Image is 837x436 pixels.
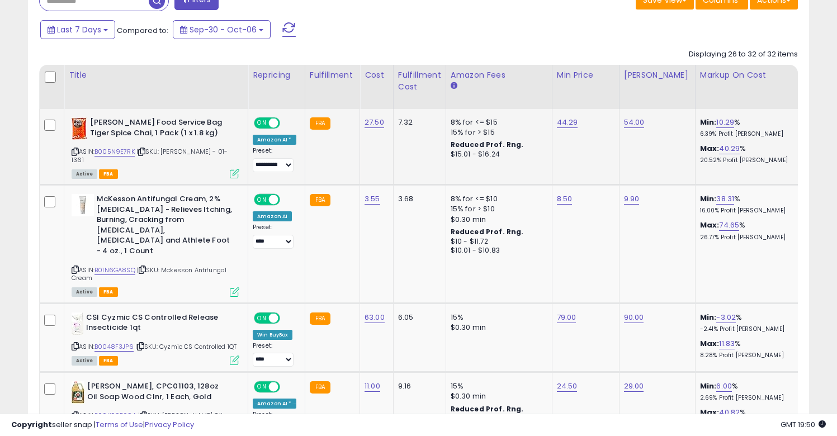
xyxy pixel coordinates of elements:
div: Amazon AI [253,211,292,221]
a: -3.02 [716,312,736,323]
a: 74.65 [719,220,739,231]
b: Min: [700,193,717,204]
a: 79.00 [557,312,576,323]
th: The percentage added to the cost of goods (COGS) that forms the calculator for Min & Max prices. [695,65,801,109]
span: | SKU: [PERSON_NAME] - 01-1361 [72,147,228,164]
a: 6.00 [716,381,732,392]
a: 54.00 [624,117,645,128]
a: Terms of Use [96,419,143,430]
img: 51CGdHZjnXL._SL40_.jpg [72,117,87,140]
div: [PERSON_NAME] [624,69,691,81]
span: ON [255,195,269,205]
div: 9.16 [398,381,437,391]
div: ASIN: [72,194,239,295]
span: FBA [99,287,118,297]
div: Preset: [253,342,296,367]
div: % [700,194,793,215]
div: Amazon AI * [253,135,296,145]
a: 27.50 [365,117,384,128]
small: FBA [310,381,330,394]
small: FBA [310,117,330,130]
div: % [700,381,793,402]
a: B0048F3JP6 [94,342,134,352]
a: 3.55 [365,193,380,205]
div: $0.30 min [451,323,543,333]
div: Preset: [253,224,296,249]
div: 7.32 [398,117,437,127]
span: OFF [278,382,296,392]
div: % [700,144,793,164]
a: 38.31 [716,193,734,205]
span: Sep-30 - Oct-06 [190,24,257,35]
a: B01N6GA8SQ [94,266,135,275]
p: 6.39% Profit [PERSON_NAME] [700,130,793,138]
p: -2.41% Profit [PERSON_NAME] [700,325,793,333]
div: $0.30 min [451,215,543,225]
b: McKesson Antifungal Cream, 2% [MEDICAL_DATA] - Relieves Itching, Burning, Cracking from [MEDICAL_... [97,194,233,259]
a: 11.00 [365,381,380,392]
small: FBA [310,194,330,206]
div: $10.01 - $10.83 [451,246,543,255]
div: Win BuyBox [253,330,292,340]
div: Cost [365,69,389,81]
div: Amazon AI * [253,399,296,409]
span: All listings currently available for purchase on Amazon [72,356,97,366]
b: Min: [700,117,717,127]
div: seller snap | | [11,420,194,430]
a: 8.50 [557,193,573,205]
a: B005N9E7RK [94,147,135,157]
b: CSI Cyzmic CS Controlled Release Insecticide 1qt [86,312,222,336]
div: 15% for > $10 [451,204,543,214]
div: $10 - $11.72 [451,237,543,247]
img: 314660Sp64S._SL40_.jpg [72,194,94,216]
a: 90.00 [624,312,644,323]
div: Fulfillment Cost [398,69,441,93]
div: Fulfillment [310,69,355,81]
div: Markup on Cost [700,69,797,81]
span: OFF [278,119,296,128]
div: 8% for <= $15 [451,117,543,127]
div: 15% for > $15 [451,127,543,138]
span: | SKU: Mckesson Antifungal Cream [72,266,226,282]
a: 11.83 [719,338,735,349]
span: FBA [99,169,118,179]
span: ON [255,313,269,323]
div: 3.68 [398,194,437,204]
div: $15.01 - $16.24 [451,150,543,159]
a: 44.29 [557,117,578,128]
b: [PERSON_NAME] Food Service Bag Tiger Spice Chai, 1 Pack (1 x 1.8 kg) [90,117,226,141]
div: Amazon Fees [451,69,547,81]
span: FBA [99,356,118,366]
a: Privacy Policy [145,419,194,430]
span: Last 7 Days [57,24,101,35]
span: OFF [278,195,296,205]
a: 63.00 [365,312,385,323]
small: Amazon Fees. [451,81,457,91]
a: 9.90 [624,193,640,205]
div: 6.05 [398,312,437,323]
span: All listings currently available for purchase on Amazon [72,287,97,297]
a: 24.50 [557,381,578,392]
span: | SKU: Cyzmic CS Controlled 1QT [135,342,237,351]
b: [PERSON_NAME], CPC01103, 128oz Oil Soap Wood Clnr, 1 Each, Gold [87,381,223,405]
div: % [700,339,793,359]
span: ON [255,382,269,392]
button: Last 7 Days [40,20,115,39]
div: % [700,117,793,138]
p: 8.28% Profit [PERSON_NAME] [700,352,793,359]
b: Min: [700,312,717,323]
p: 26.77% Profit [PERSON_NAME] [700,234,793,241]
span: 2025-10-14 19:50 GMT [781,419,826,430]
p: 16.00% Profit [PERSON_NAME] [700,207,793,215]
a: 29.00 [624,381,644,392]
span: OFF [278,313,296,323]
p: 20.52% Profit [PERSON_NAME] [700,157,793,164]
a: 40.29 [719,143,740,154]
b: Max: [700,338,720,349]
div: % [700,220,793,241]
span: ON [255,119,269,128]
b: Reduced Prof. Rng. [451,140,524,149]
b: Max: [700,143,720,154]
div: $0.30 min [451,391,543,401]
div: Preset: [253,147,296,172]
